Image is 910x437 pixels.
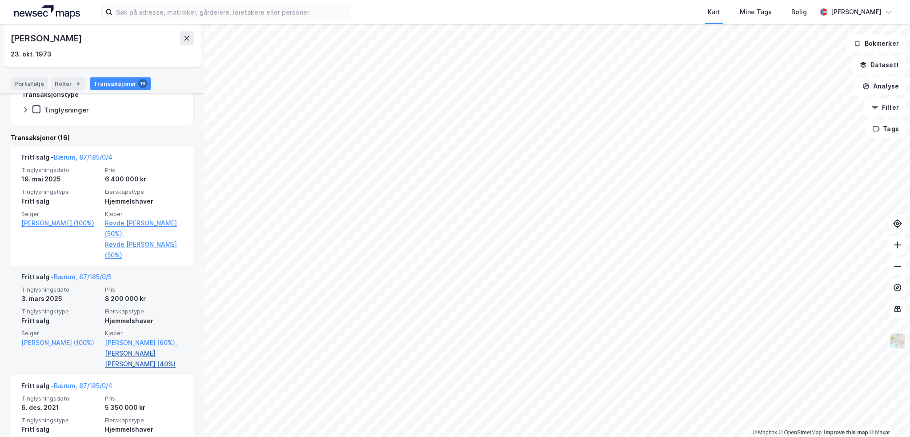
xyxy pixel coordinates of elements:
span: Kjøper [105,329,183,337]
div: Hjemmelshaver [105,316,183,326]
div: 4 [74,79,83,88]
button: Datasett [852,56,906,74]
a: Røvde [PERSON_NAME] (50%), [105,218,183,239]
span: Tinglysningstype [21,308,100,315]
a: Bærum, 87/185/0/4 [54,382,112,389]
img: Z [889,333,906,349]
div: Fritt salg [21,196,100,207]
div: [PERSON_NAME] [831,7,882,17]
a: [PERSON_NAME] (100%) [21,337,100,348]
span: Tinglysningsdato [21,395,100,402]
div: Fritt salg - [21,381,112,395]
span: Selger [21,329,100,337]
div: Bolig [791,7,807,17]
span: Tinglysningstype [21,417,100,424]
a: Bærum, 87/185/0/5 [54,273,112,281]
div: Fritt salg - [21,152,112,166]
a: Bærum, 87/185/0/4 [54,153,112,161]
input: Søk på adresse, matrikkel, gårdeiere, leietakere eller personer [112,5,350,19]
span: Tinglysningsdato [21,166,100,174]
div: Kontrollprogram for chat [866,394,910,437]
div: [PERSON_NAME] [11,31,84,45]
span: Selger [21,210,100,218]
a: Improve this map [824,429,868,436]
div: Tinglysninger [44,106,89,114]
div: 6 400 000 kr [105,174,183,184]
div: 8 200 000 kr [105,293,183,304]
span: Eierskapstype [105,417,183,424]
div: Roller [51,77,86,90]
span: Eierskapstype [105,308,183,315]
div: 5 350 000 kr [105,402,183,413]
span: Eierskapstype [105,188,183,196]
a: Røvde [PERSON_NAME] (50%) [105,239,183,261]
div: 3. mars 2025 [21,293,100,304]
span: Pris [105,395,183,402]
span: Tinglysningstype [21,188,100,196]
div: Fritt salg [21,424,100,435]
div: Transaksjoner (16) [11,132,194,143]
div: Hjemmelshaver [105,424,183,435]
button: Analyse [855,77,906,95]
div: 6. des. 2021 [21,402,100,413]
iframe: Chat Widget [866,394,910,437]
div: Kart [708,7,720,17]
div: Fritt salg [21,316,100,326]
a: [PERSON_NAME] (100%) [21,218,100,229]
span: Kjøper [105,210,183,218]
span: Pris [105,166,183,174]
button: Tags [865,120,906,138]
div: 16 [138,79,148,88]
div: Hjemmelshaver [105,196,183,207]
span: Tinglysningsdato [21,286,100,293]
a: [PERSON_NAME] (60%), [105,337,183,348]
div: Transaksjoner [90,77,151,90]
button: Filter [864,99,906,116]
button: Bokmerker [846,35,906,52]
a: Mapbox [753,429,777,436]
span: Pris [105,286,183,293]
div: 23. okt. 1973 [11,49,52,60]
div: Mine Tags [740,7,772,17]
div: 19. mai 2025 [21,174,100,184]
div: Portefølje [11,77,48,90]
a: [PERSON_NAME] [PERSON_NAME] (40%) [105,348,183,369]
div: Fritt salg - [21,272,112,286]
img: logo.a4113a55bc3d86da70a041830d287a7e.svg [14,5,80,19]
div: Transaksjonstype [22,89,79,100]
a: OpenStreetMap [779,429,822,436]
